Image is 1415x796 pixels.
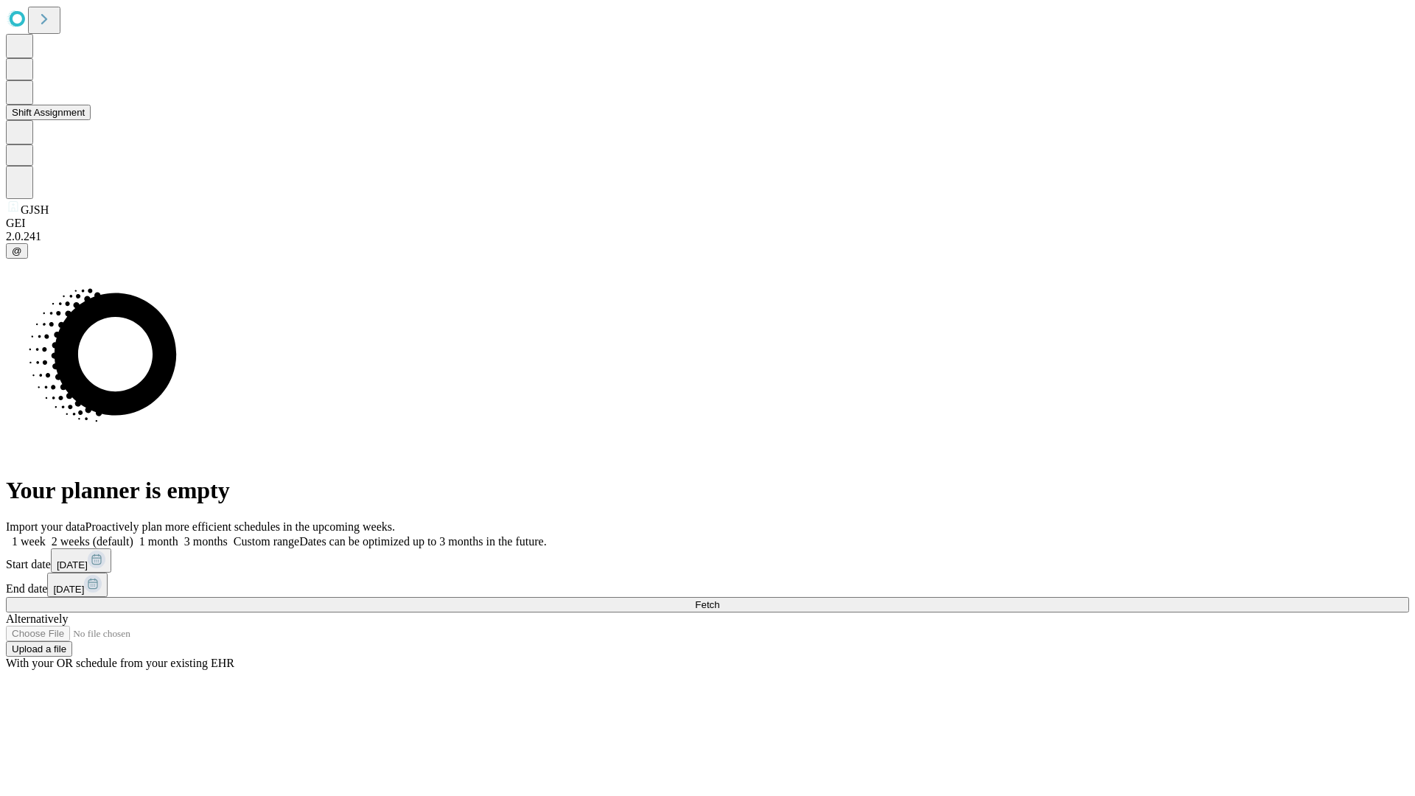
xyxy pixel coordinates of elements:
[21,203,49,216] span: GJSH
[299,535,546,548] span: Dates can be optimized up to 3 months in the future.
[53,584,84,595] span: [DATE]
[6,520,85,533] span: Import your data
[139,535,178,548] span: 1 month
[6,105,91,120] button: Shift Assignment
[6,597,1409,612] button: Fetch
[6,548,1409,573] div: Start date
[234,535,299,548] span: Custom range
[52,535,133,548] span: 2 weeks (default)
[6,477,1409,504] h1: Your planner is empty
[6,657,234,669] span: With your OR schedule from your existing EHR
[6,641,72,657] button: Upload a file
[6,217,1409,230] div: GEI
[57,559,88,570] span: [DATE]
[6,230,1409,243] div: 2.0.241
[85,520,395,533] span: Proactively plan more efficient schedules in the upcoming weeks.
[6,243,28,259] button: @
[6,612,68,625] span: Alternatively
[51,548,111,573] button: [DATE]
[6,573,1409,597] div: End date
[12,245,22,256] span: @
[695,599,719,610] span: Fetch
[47,573,108,597] button: [DATE]
[12,535,46,548] span: 1 week
[184,535,228,548] span: 3 months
